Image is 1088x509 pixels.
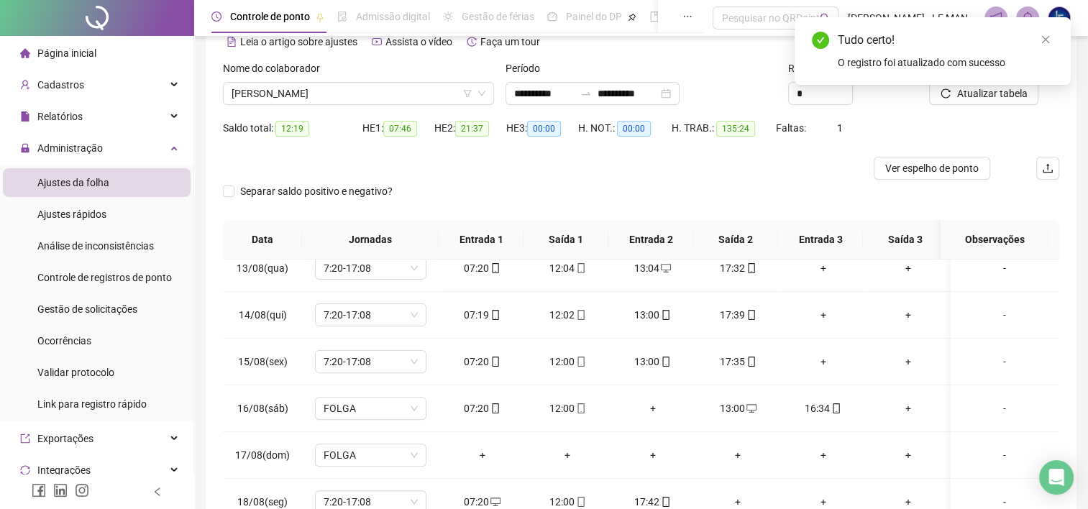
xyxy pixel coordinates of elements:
[536,400,599,416] div: 12:00
[659,263,671,273] span: desktop
[37,47,96,59] span: Página inicial
[489,357,500,367] span: mobile
[239,309,287,321] span: 14/08(qui)
[837,122,843,134] span: 1
[877,260,940,276] div: +
[745,263,756,273] span: mobile
[37,111,83,122] span: Relatórios
[480,36,540,47] span: Faça um tour
[489,403,500,413] span: mobile
[227,37,237,47] span: file-text
[941,220,1048,260] th: Observações
[575,403,586,413] span: mobile
[820,13,831,24] span: search
[962,354,1047,370] div: -
[37,367,114,378] span: Validar protocolo
[463,89,472,98] span: filter
[53,483,68,497] span: linkedin
[580,88,592,99] span: to
[462,11,534,22] span: Gestão de férias
[489,310,500,320] span: mobile
[37,208,106,220] span: Ajustes rápidos
[237,403,288,414] span: 16/08(sáb)
[443,12,453,22] span: sun
[337,12,347,22] span: file-done
[37,142,103,154] span: Administração
[536,260,599,276] div: 12:04
[383,121,417,137] span: 07:46
[324,351,418,372] span: 7:20-17:08
[877,447,940,463] div: +
[575,310,586,320] span: mobile
[506,60,549,76] label: Período
[234,183,398,199] span: Separar saldo positivo e negativo?
[20,111,30,121] span: file
[830,403,841,413] span: mobile
[451,260,513,276] div: 07:20
[527,121,561,137] span: 00:00
[621,400,684,416] div: +
[672,120,776,137] div: H. TRAB.:
[874,157,990,180] button: Ver espelho de ponto
[536,354,599,370] div: 12:00
[792,354,854,370] div: +
[547,12,557,22] span: dashboard
[707,260,769,276] div: 17:32
[211,12,221,22] span: clock-circle
[580,88,592,99] span: swap-right
[707,307,769,323] div: 17:39
[37,398,147,410] span: Link para registro rápido
[952,231,1037,247] span: Observações
[608,220,693,260] th: Entrada 2
[451,354,513,370] div: 07:20
[792,260,854,276] div: +
[877,307,940,323] div: +
[788,60,843,76] span: Registros
[223,120,362,137] div: Saldo total:
[693,220,778,260] th: Saída 2
[745,310,756,320] span: mobile
[275,121,309,137] span: 12:19
[885,160,979,176] span: Ver espelho de ponto
[682,12,692,22] span: ellipsis
[524,220,608,260] th: Saída 1
[1038,32,1053,47] a: Close
[477,89,486,98] span: down
[230,11,310,22] span: Controle de ponto
[324,304,418,326] span: 7:20-17:08
[575,263,586,273] span: mobile
[37,177,109,188] span: Ajustes da folha
[37,433,93,444] span: Exportações
[434,120,506,137] div: HE 2:
[37,303,137,315] span: Gestão de solicitações
[792,400,854,416] div: 16:34
[776,122,808,134] span: Faltas:
[566,11,622,22] span: Painel do DP
[578,120,672,137] div: H. NOT.:
[707,447,769,463] div: +
[223,60,329,76] label: Nome do colaborador
[32,483,46,497] span: facebook
[621,260,684,276] div: 13:04
[1021,12,1034,24] span: bell
[962,447,1047,463] div: -
[621,447,684,463] div: +
[451,400,513,416] div: 07:20
[863,220,948,260] th: Saída 3
[37,240,154,252] span: Análise de inconsistências
[838,32,1053,49] div: Tudo certo!
[659,357,671,367] span: mobile
[962,400,1047,416] div: -
[223,220,302,260] th: Data
[37,272,172,283] span: Controle de registros de ponto
[621,307,684,323] div: 13:00
[451,447,513,463] div: +
[707,400,769,416] div: 13:00
[37,79,84,91] span: Cadastros
[575,497,586,507] span: mobile
[707,354,769,370] div: 17:35
[962,307,1047,323] div: -
[20,434,30,444] span: export
[467,37,477,47] span: history
[877,400,940,416] div: +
